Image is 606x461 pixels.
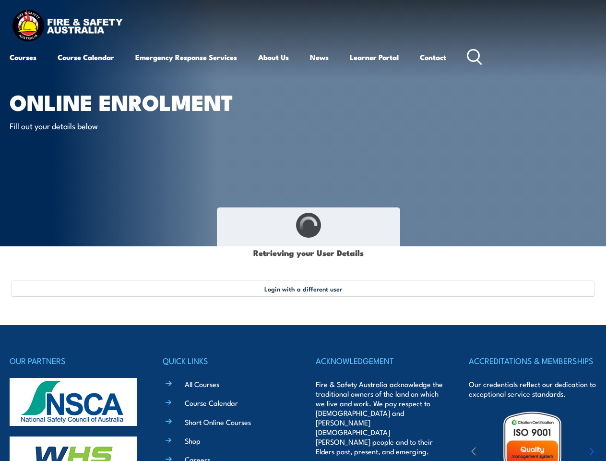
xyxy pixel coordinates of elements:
img: nsca-logo-footer [10,378,137,426]
h4: OUR PARTNERS [10,354,137,367]
a: News [310,46,329,69]
a: Emergency Response Services [135,46,237,69]
a: Course Calendar [185,398,238,408]
a: Shop [185,436,201,446]
a: Contact [420,46,446,69]
h1: Retrieving your User Details [222,243,395,262]
h4: ACCREDITATIONS & MEMBERSHIPS [469,354,596,367]
span: Login with a different user [264,285,342,292]
a: Courses [10,46,36,69]
a: All Courses [185,379,219,389]
p: Our credentials reflect our dedication to exceptional service standards. [469,379,596,399]
p: Fire & Safety Australia acknowledge the traditional owners of the land on which we live and work.... [316,379,443,456]
h4: QUICK LINKS [163,354,290,367]
a: Learner Portal [350,46,399,69]
h1: Online Enrolment [10,92,247,111]
h4: ACKNOWLEDGEMENT [316,354,443,367]
a: Course Calendar [58,46,114,69]
a: About Us [258,46,289,69]
a: Short Online Courses [185,417,251,427]
p: Fill out your details below [10,120,185,131]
